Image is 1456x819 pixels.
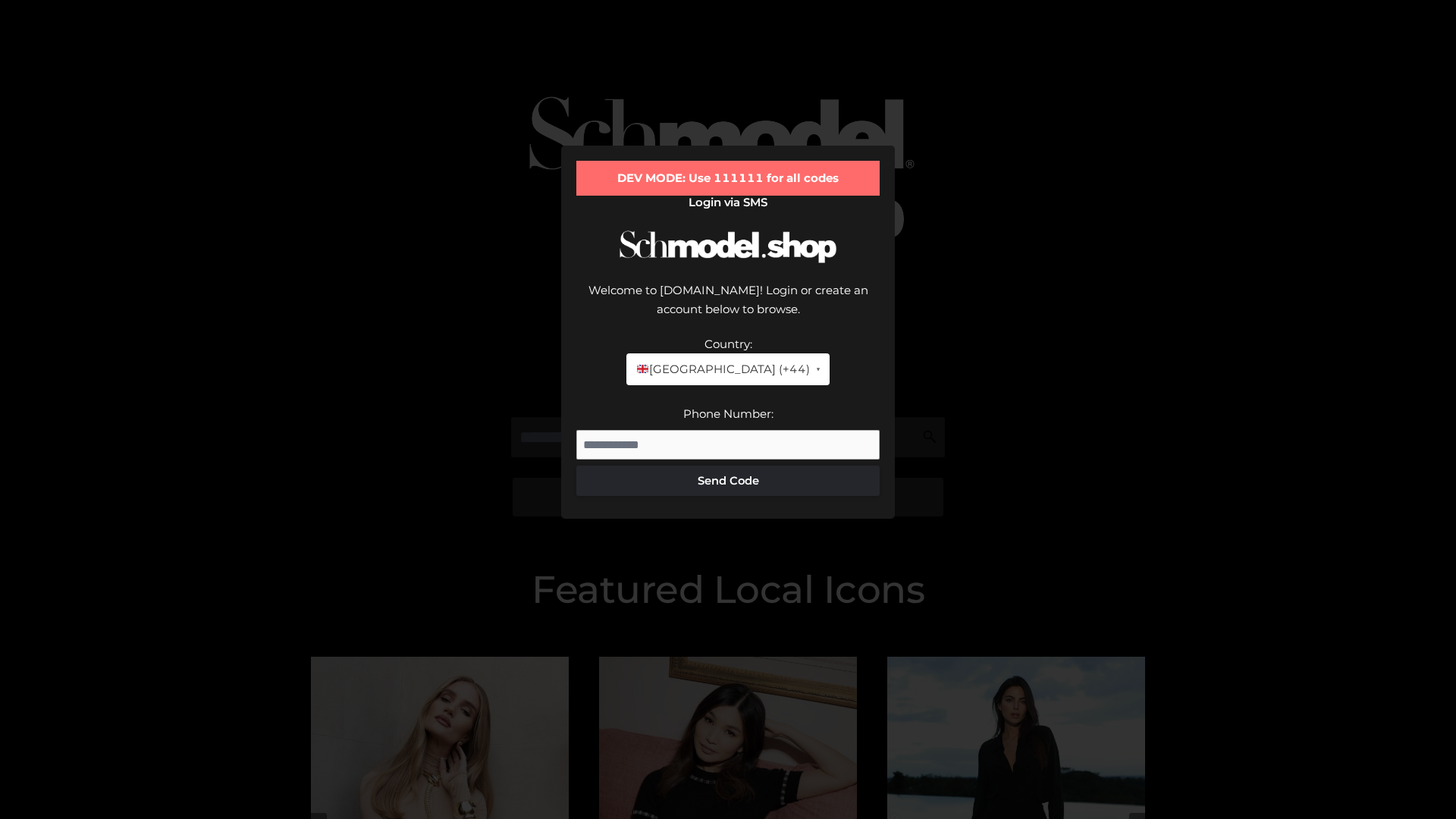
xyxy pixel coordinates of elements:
img: 🇬🇧 [637,363,648,375]
img: Schmodel Logo [614,217,842,277]
div: Welcome to [DOMAIN_NAME]! Login or create an account below to browse. [576,281,880,334]
label: Phone Number: [683,406,773,421]
div: DEV MODE: Use 111111 for all codes [576,161,880,196]
button: Send Code [576,466,880,496]
label: Country: [704,337,752,351]
span: [GEOGRAPHIC_DATA] (+44) [635,359,809,379]
h2: Login via SMS [576,196,880,209]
